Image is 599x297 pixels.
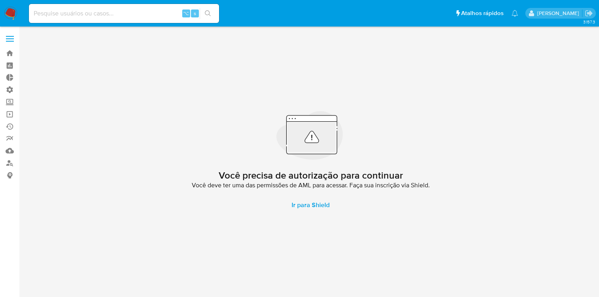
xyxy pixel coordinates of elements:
input: Pesquise usuários ou casos... [29,8,219,19]
a: Sair [585,9,593,17]
span: Atalhos rápidos [461,9,504,17]
span: ⌥ [183,10,189,17]
span: Você deve ter uma das permissões de AML para acessar. Faça sua inscrição via Shield. [192,181,430,189]
span: Ir para Shield [292,196,330,215]
p: caroline.gonzalez@mercadopago.com.br [537,10,582,17]
span: s [194,10,196,17]
button: search-icon [200,8,216,19]
h2: Você precisa de autorização para continuar [219,169,403,181]
a: Ir para Shield [282,196,339,215]
a: Notificações [511,10,518,17]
